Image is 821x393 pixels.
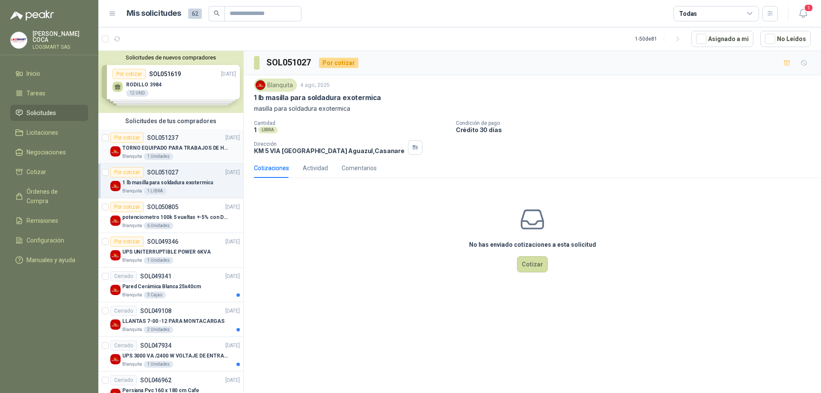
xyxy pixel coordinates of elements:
[140,308,171,314] p: SOL049108
[27,216,58,225] span: Remisiones
[98,113,243,129] div: Solicitudes de tus compradores
[147,169,178,175] p: SOL051027
[27,236,64,245] span: Configuración
[254,93,381,102] p: 1 lb masilla para soldadura exotermica
[122,361,142,368] p: Blanquita
[27,128,58,137] span: Licitaciones
[110,306,137,316] div: Cerrado
[122,326,142,333] p: Blanquita
[256,80,265,90] img: Company Logo
[110,271,137,281] div: Cerrado
[517,256,548,272] button: Cotizar
[303,163,328,173] div: Actividad
[214,10,220,16] span: search
[10,252,88,268] a: Manuales y ayuda
[110,216,121,226] img: Company Logo
[144,361,173,368] div: 1 Unidades
[254,163,289,173] div: Cotizaciones
[258,127,278,133] div: LIBRA
[98,268,243,302] a: CerradoSOL049341[DATE] Company LogoPared Cerámica Blanca 25x40cmBlanquita3 Cajas
[456,120,818,126] p: Condición de pago
[147,135,178,141] p: SOL051237
[225,272,240,281] p: [DATE]
[144,188,166,195] div: 1 LIBRA
[225,168,240,177] p: [DATE]
[122,188,142,195] p: Blanquita
[27,167,46,177] span: Cotizar
[225,134,240,142] p: [DATE]
[27,108,56,118] span: Solicitudes
[98,51,243,113] div: Solicitudes de nuevos compradoresPor cotizarSOL051619[DATE] RODILLO 398412 UNDPor cotizarSOL05163...
[266,56,312,69] h3: SOL051027
[10,232,88,248] a: Configuración
[110,354,121,364] img: Company Logo
[10,144,88,160] a: Negociaciones
[188,9,202,19] span: 62
[27,89,45,98] span: Tareas
[144,257,173,264] div: 1 Unidades
[110,202,144,212] div: Por cotizar
[254,147,405,154] p: KM 5 VIA [GEOGRAPHIC_DATA] Aguazul , Casanare
[110,133,144,143] div: Por cotizar
[140,343,171,349] p: SOL047934
[110,146,121,157] img: Company Logo
[225,307,240,315] p: [DATE]
[691,31,753,47] button: Asignado a mi
[254,79,297,92] div: Blanquita
[102,54,240,61] button: Solicitudes de nuevos compradores
[127,7,181,20] h1: Mis solicitudes
[795,6,811,21] button: 1
[140,377,171,383] p: SOL046962
[122,257,142,264] p: Blanquita
[122,317,224,325] p: LLANTAS 7-00 -12 PARA MONTACARGAS
[110,236,144,247] div: Por cotizar
[342,163,377,173] div: Comentarios
[110,167,144,177] div: Por cotizar
[98,337,243,372] a: CerradoSOL047934[DATE] Company LogoUPS 3000 VA /2400 W VOLTAJE DE ENTRADA / SALIDA 12V ON LINEBla...
[110,319,121,330] img: Company Logo
[147,204,178,210] p: SOL050805
[27,187,80,206] span: Órdenes de Compra
[10,183,88,209] a: Órdenes de Compra
[98,198,243,233] a: Por cotizarSOL050805[DATE] Company Logopotenciometro 100k 5 vueltas +-5% con Dial perillaBlanquit...
[98,129,243,164] a: Por cotizarSOL051237[DATE] Company LogoTORNO EQUIPADO PARA TRABAJOS DE HASTA 1 METRO DE PRIMER O ...
[110,340,137,351] div: Cerrado
[122,153,142,160] p: Blanquita
[319,58,358,68] div: Por cotizar
[254,104,811,113] p: masilla para soldadura exotermica
[760,31,811,47] button: No Leídos
[122,179,213,187] p: 1 lb masilla para soldadura exotermica
[254,126,257,133] p: 1
[122,292,142,298] p: Blanquita
[110,181,121,191] img: Company Logo
[32,31,88,43] p: [PERSON_NAME] COCA
[110,250,121,260] img: Company Logo
[225,376,240,384] p: [DATE]
[254,141,405,147] p: Dirección
[140,273,171,279] p: SOL049341
[122,213,229,222] p: potenciometro 100k 5 vueltas +-5% con Dial perilla
[11,32,27,48] img: Company Logo
[98,164,243,198] a: Por cotizarSOL051027[DATE] Company Logo1 lb masilla para soldadura exotermicaBlanquita1 LIBRA
[147,239,178,245] p: SOL049346
[225,342,240,350] p: [DATE]
[98,233,243,268] a: Por cotizarSOL049346[DATE] Company LogoUPS UNITERRUPTIBLE POWER 6KVABlanquita1 Unidades
[98,302,243,337] a: CerradoSOL049108[DATE] Company LogoLLANTAS 7-00 -12 PARA MONTACARGASBlanquita2 Unidades
[32,44,88,50] p: LOGSMART SAS
[122,144,229,152] p: TORNO EQUIPADO PARA TRABAJOS DE HASTA 1 METRO DE PRIMER O SEGUNDA MANO
[225,238,240,246] p: [DATE]
[144,326,173,333] div: 2 Unidades
[122,352,229,360] p: UPS 3000 VA /2400 W VOLTAJE DE ENTRADA / SALIDA 12V ON LINE
[456,126,818,133] p: Crédito 30 días
[122,248,211,256] p: UPS UNITERRUPTIBLE POWER 6KVA
[10,213,88,229] a: Remisiones
[10,65,88,82] a: Inicio
[144,153,173,160] div: 1 Unidades
[679,9,697,18] div: Todas
[110,375,137,385] div: Cerrado
[144,292,166,298] div: 3 Cajas
[122,222,142,229] p: Blanquita
[10,105,88,121] a: Solicitudes
[122,283,201,291] p: Pared Cerámica Blanca 25x40cm
[254,120,449,126] p: Cantidad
